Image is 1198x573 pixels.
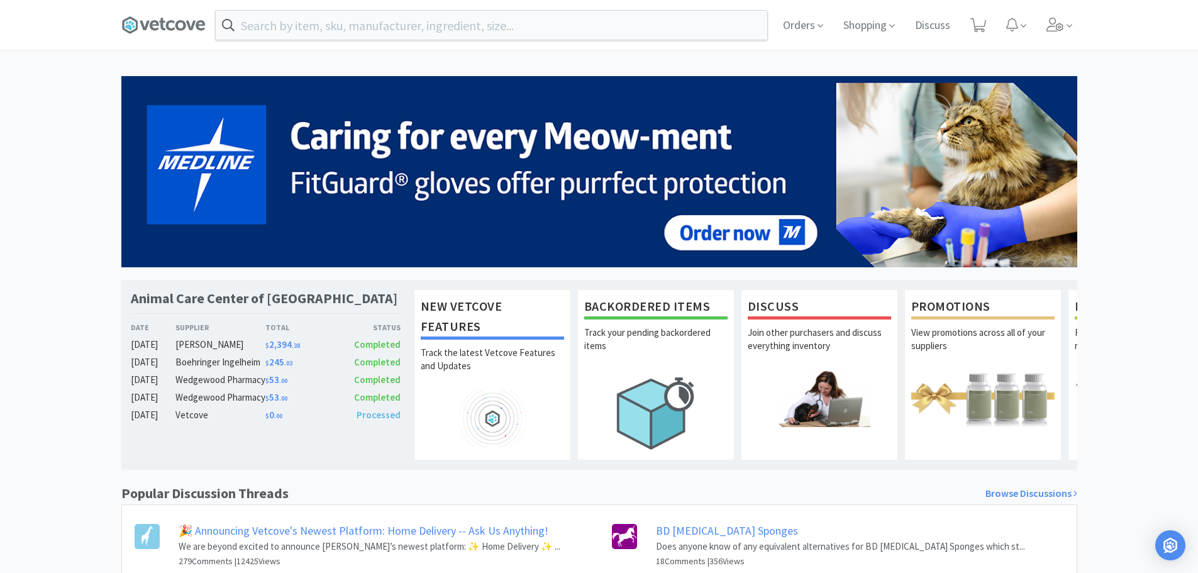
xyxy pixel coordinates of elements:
[175,372,265,387] div: Wedgewood Pharmacy
[175,355,265,370] div: Boehringer Ingelheim
[175,321,265,333] div: Supplier
[354,338,401,350] span: Completed
[911,326,1055,370] p: View promotions across all of your suppliers
[121,76,1077,267] img: 5b85490d2c9a43ef9873369d65f5cc4c_481.png
[656,523,798,538] a: BD [MEDICAL_DATA] Sponges
[911,296,1055,320] h1: Promotions
[333,321,401,333] div: Status
[131,321,176,333] div: Date
[584,370,728,456] img: hero_backorders.png
[292,342,300,350] span: . 38
[414,289,571,460] a: New Vetcove FeaturesTrack the latest Vetcove Features and Updates
[131,337,176,352] div: [DATE]
[910,20,955,31] a: Discuss
[265,377,269,385] span: $
[265,356,292,368] span: 245
[131,372,401,387] a: [DATE]Wedgewood Pharmacy$53.00Completed
[656,539,1025,554] p: Does anyone know of any equivalent alternatives for BD [MEDICAL_DATA] Sponges which st...
[748,326,891,370] p: Join other purchasers and discuss everything inventory
[179,523,548,538] a: 🎉 Announcing Vetcove's Newest Platform: Home Delivery -- Ask Us Anything!
[175,390,265,405] div: Wedgewood Pharmacy
[131,408,401,423] a: [DATE]Vetcove$0.00Processed
[577,289,735,460] a: Backordered ItemsTrack your pending backordered items
[584,296,728,320] h1: Backordered Items
[175,337,265,352] div: [PERSON_NAME]
[265,338,300,350] span: 2,394
[421,346,564,390] p: Track the latest Vetcove Features and Updates
[354,356,401,368] span: Completed
[131,390,401,405] a: [DATE]Wedgewood Pharmacy$53.00Completed
[265,391,287,403] span: 53
[179,539,560,554] p: We are beyond excited to announce [PERSON_NAME]’s newest platform: ✨ Home Delivery ✨ ...
[354,374,401,386] span: Completed
[284,359,292,367] span: . 03
[131,355,176,370] div: [DATE]
[656,554,1025,568] h6: 18 Comments | 356 Views
[1155,530,1185,560] div: Open Intercom Messenger
[904,289,1062,460] a: PromotionsView promotions across all of your suppliers
[748,296,891,320] h1: Discuss
[584,326,728,370] p: Track your pending backordered items
[748,370,891,427] img: hero_discuss.png
[131,408,176,423] div: [DATE]
[274,412,282,420] span: . 00
[131,355,401,370] a: [DATE]Boehringer Ingelheim$245.03Completed
[265,374,287,386] span: 53
[357,409,401,421] span: Processed
[131,372,176,387] div: [DATE]
[421,296,564,340] h1: New Vetcove Features
[265,394,269,403] span: $
[131,337,401,352] a: [DATE][PERSON_NAME]$2,394.38Completed
[279,394,287,403] span: . 00
[741,289,898,460] a: DiscussJoin other purchasers and discuss everything inventory
[265,409,282,421] span: 0
[354,391,401,403] span: Completed
[985,486,1077,502] a: Browse Discussions
[265,342,269,350] span: $
[216,11,767,40] input: Search by item, sku, manufacturer, ingredient, size...
[421,390,564,447] img: hero_feature_roadmap.png
[265,321,333,333] div: Total
[131,289,397,308] h1: Animal Care Center of [GEOGRAPHIC_DATA]
[279,377,287,385] span: . 00
[179,554,560,568] h6: 279 Comments | 12425 Views
[131,390,176,405] div: [DATE]
[265,359,269,367] span: $
[175,408,265,423] div: Vetcove
[265,412,269,420] span: $
[121,482,289,504] h1: Popular Discussion Threads
[911,370,1055,427] img: hero_promotions.png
